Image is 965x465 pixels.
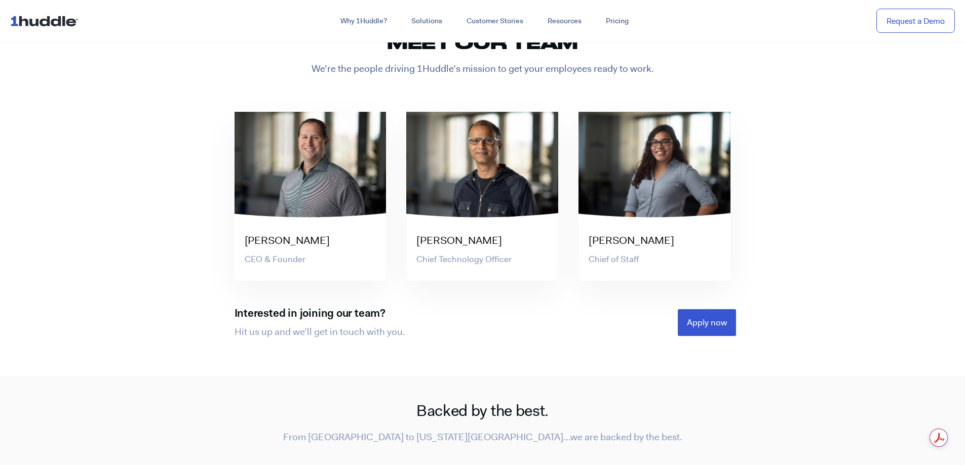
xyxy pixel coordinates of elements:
a: Request a Demo [876,9,955,33]
a: Why 1Huddle? [328,12,399,30]
p: CEO & Founder [245,253,387,266]
p: From [GEOGRAPHIC_DATA] to [US_STATE][GEOGRAPHIC_DATA]…we are backed by the best. [224,431,741,444]
p: Hit us up and we’ll get in touch with you. [235,325,483,339]
h3: [PERSON_NAME] [245,233,387,248]
a: Customer Stories [454,12,535,30]
h3: Interested in joining our team? [235,308,483,320]
a: Pricing [594,12,641,30]
h2: Backed by the best. [224,401,741,420]
h3: [PERSON_NAME] [589,233,730,248]
a: Apply now [678,309,736,336]
p: Chief of Staff [589,253,730,266]
a: Solutions [399,12,454,30]
a: Resources [535,12,594,30]
span: Apply now [687,318,727,327]
img: ... [10,11,83,30]
h2: Meet our team [224,33,741,52]
h3: [PERSON_NAME] [416,233,558,248]
p: Chief Technology Officer [416,253,558,266]
p: We’re the people driving 1Huddle’s mission to get your employees ready to work. [224,62,741,76]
